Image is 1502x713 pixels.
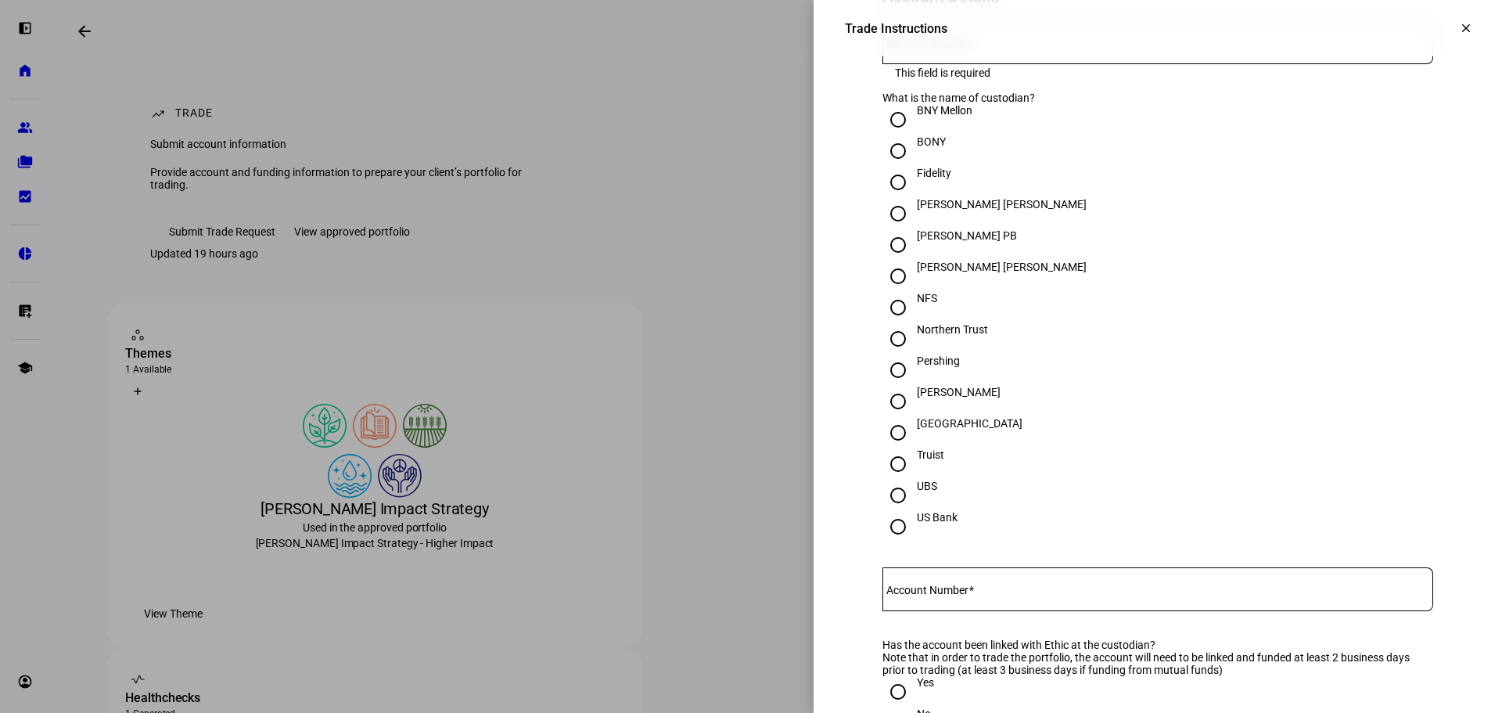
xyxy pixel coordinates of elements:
div: Yes [917,676,934,689]
div: NFS [917,292,937,304]
div: Has the account been linked with Ethic at the custodian? [882,639,1433,651]
div: Truist [917,448,944,461]
div: BONY [917,135,946,148]
div: Pershing [917,355,960,367]
div: Trade Instructions [845,21,947,36]
div: [PERSON_NAME] [PERSON_NAME] [917,198,1087,211]
div: BNY Mellon [917,104,972,117]
mat-icon: clear [1459,21,1473,35]
div: Northern Trust [917,323,988,336]
mat-label: Account Number [886,584,968,596]
div: [GEOGRAPHIC_DATA] [917,417,1022,430]
div: [PERSON_NAME] [917,386,1001,398]
div: US Bank [917,511,958,524]
div: [PERSON_NAME] [PERSON_NAME] [917,261,1087,273]
div: This field is required [895,67,990,79]
div: UBS [917,480,937,492]
div: What is the name of custodian? [882,92,1433,104]
div: Note that in order to trade the portfolio, the account will need to be linked and funded at least... [882,651,1433,676]
div: [PERSON_NAME] PB [917,229,1017,242]
div: Fidelity [917,167,951,179]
